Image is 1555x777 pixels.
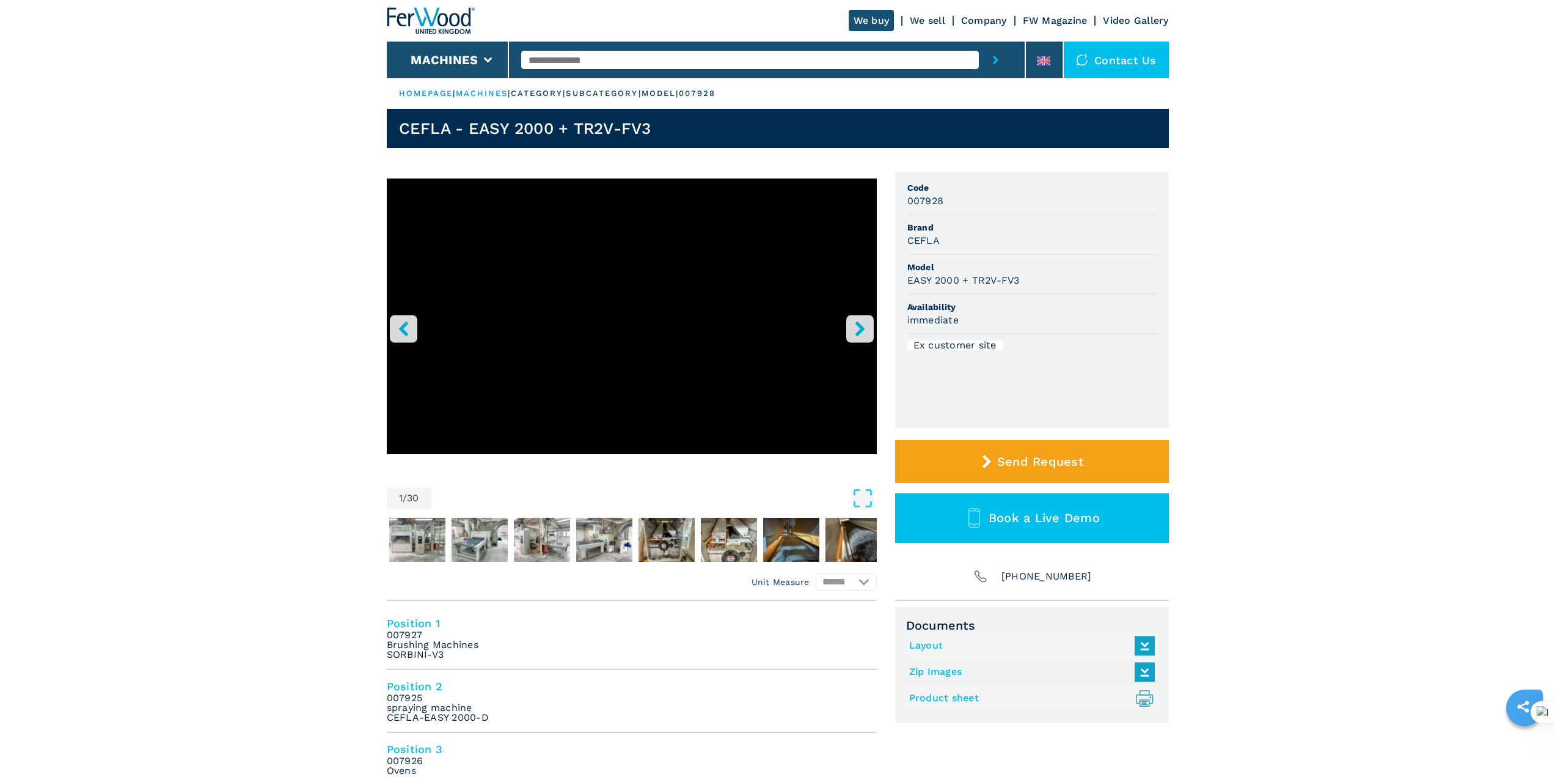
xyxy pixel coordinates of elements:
button: Machines [411,53,478,67]
button: Go to Slide 2 [387,515,448,564]
a: We sell [910,15,945,26]
p: category | [511,88,566,99]
span: Brand [907,221,1157,234]
div: Go to Slide 1 [387,179,877,475]
em: 007925 spraying machine CEFLA-EASY 2000-D [387,693,489,723]
button: Go to Slide 8 [761,515,822,564]
a: machines [456,89,508,98]
h1: CEFLA - EASY 2000 + TR2V-FV3 [399,119,651,138]
span: / [403,493,407,503]
p: subcategory | [566,88,641,99]
h3: CEFLA [907,234,940,248]
button: Book a Live Demo [895,493,1169,543]
li: Position 2 [387,670,877,733]
img: c0ec9be54bba41647b3ca1d01b213d94 [763,518,819,562]
h4: Position 2 [387,679,877,693]
div: Ex customer site [907,341,1003,350]
img: 841e188dac488550d6905b9a1c712a52 [638,518,695,562]
a: FW Magazine [1023,15,1088,26]
span: Availability [907,301,1157,313]
img: d4a9f3f76b2efd7573b24199f08d7258 [576,518,632,562]
img: d769bb3946d4554d2f625ca387d9f151 [825,518,882,562]
button: Go to Slide 7 [698,515,759,564]
button: submit-button [979,42,1012,78]
span: Send Request [997,454,1083,469]
a: Video Gallery [1103,15,1168,26]
img: 35653f5da51822c80fda1512e3b892c1 [452,518,508,562]
span: Model [907,261,1157,273]
h3: immediate [907,313,959,327]
span: | [453,89,455,98]
a: Product sheet [909,688,1149,709]
h3: 007928 [907,194,944,208]
button: Go to Slide 5 [574,515,635,564]
button: Open Fullscreen [434,487,874,509]
button: Go to Slide 9 [823,515,884,564]
button: left-button [390,315,417,342]
li: Position 1 [387,607,877,670]
button: right-button [846,315,874,342]
p: model | [642,88,679,99]
a: HOMEPAGE [399,89,453,98]
span: Code [907,182,1157,194]
button: Go to Slide 4 [511,515,573,564]
span: Documents [906,618,1158,633]
a: Layout [909,636,1149,656]
h4: Position 3 [387,742,877,756]
img: Ferwood [387,7,475,34]
a: We buy [849,10,895,31]
h3: EASY 2000 + TR2V-FV3 [907,273,1020,287]
span: 30 [407,493,419,503]
span: Book a Live Demo [989,510,1100,525]
a: sharethis [1508,691,1539,722]
em: 007927 Brushing Machines SORBINI-V3 [387,630,478,660]
iframe: YouTube video player [387,179,877,454]
img: b618d219d89d1235203434623d4d3592 [701,518,757,562]
h4: Position 1 [387,616,877,630]
p: 007928 [679,88,715,99]
a: Zip Images [909,662,1149,682]
nav: Thumbnail Navigation [387,515,877,564]
span: | [508,89,510,98]
img: Contact us [1076,54,1088,66]
button: Go to Slide 3 [449,515,510,564]
span: [PHONE_NUMBER] [1001,568,1092,585]
img: 3982557b8937d73a1d875ca183441404 [389,518,445,562]
div: Contact us [1064,42,1169,78]
button: Send Request [895,440,1169,483]
em: Unit Measure [752,576,810,588]
button: Go to Slide 6 [636,515,697,564]
a: Company [961,15,1007,26]
span: 1 [399,493,403,503]
img: deac75c3433ea455a997e8e1ff19ba82 [514,518,570,562]
img: Phone [972,568,989,585]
